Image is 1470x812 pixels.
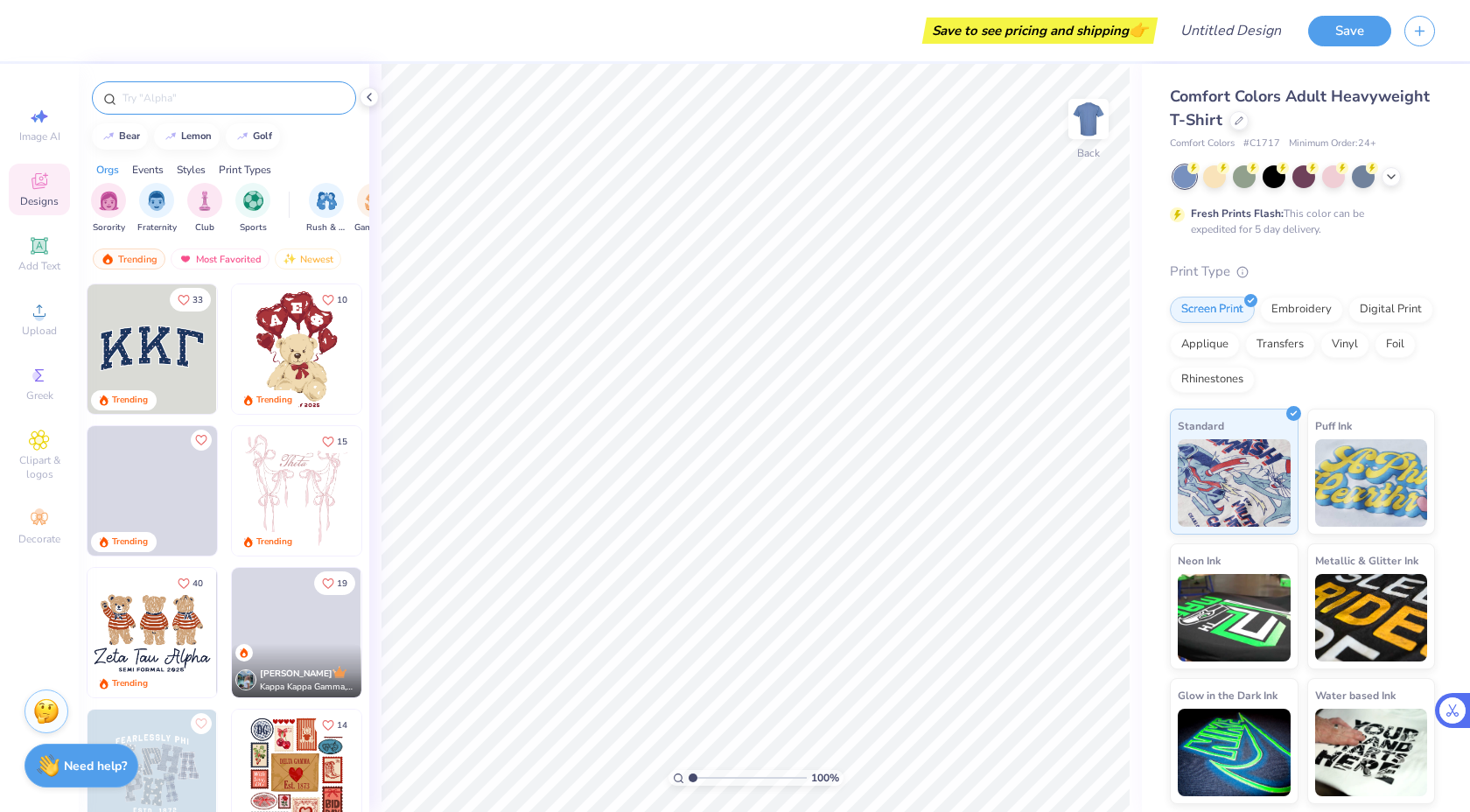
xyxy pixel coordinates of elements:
div: Print Types [219,162,271,178]
div: filter for Club [187,183,222,234]
span: Sports [240,221,267,234]
button: Like [191,713,212,734]
img: trending.gif [101,253,115,265]
img: Standard [1178,439,1291,527]
button: Like [314,430,355,453]
span: Greek [26,388,53,402]
span: Minimum Order: 24 + [1289,136,1376,151]
button: filter button [187,183,222,234]
div: Styles [177,162,206,178]
div: Trending [112,535,148,549]
div: lemon [181,131,212,141]
div: Trending [112,677,148,690]
img: edfb13fc-0e43-44eb-bea2-bf7fc0dd67f9 [216,284,346,414]
div: filter for Sports [235,183,270,234]
div: Newest [275,248,341,269]
span: Designs [20,194,59,208]
div: Save to see pricing and shipping [927,17,1153,44]
div: Most Favorited [171,248,269,269]
button: lemon [154,123,220,150]
div: Foil [1375,332,1416,358]
span: Clipart & logos [9,453,70,481]
img: a3be6b59-b000-4a72-aad0-0c575b892a6b [87,568,217,697]
img: Puff Ink [1315,439,1428,527]
div: Applique [1170,332,1240,358]
button: Like [314,571,355,595]
div: Transfers [1245,332,1315,358]
strong: Fresh Prints Flash: [1191,206,1284,220]
span: 19 [337,579,347,588]
img: d12a98c7-f0f7-4345-bf3a-b9f1b718b86e [360,426,490,556]
img: 83dda5b0-2158-48ca-832c-f6b4ef4c4536 [232,426,361,556]
input: Try "Alpha" [121,89,345,107]
div: Screen Print [1170,297,1255,323]
button: bear [92,123,148,150]
span: Metallic & Glitter Ink [1315,551,1418,570]
div: Back [1077,145,1100,161]
div: Trending [256,394,292,407]
div: Vinyl [1320,332,1369,358]
div: Orgs [96,162,119,178]
span: Comfort Colors Adult Heavyweight T-Shirt [1170,86,1430,130]
button: filter button [235,183,270,234]
img: most_fav.gif [178,253,192,265]
span: 40 [192,579,203,588]
span: Club [195,221,214,234]
span: 10 [337,296,347,304]
img: trend_line.gif [235,131,249,142]
span: 100 % [811,770,839,786]
button: filter button [354,183,395,234]
span: 👉 [1129,19,1148,40]
span: 15 [337,437,347,446]
span: Standard [1178,416,1224,435]
img: Fraternity Image [147,191,166,211]
span: Rush & Bid [306,221,346,234]
span: # C1717 [1243,136,1280,151]
span: Image AI [19,129,60,143]
img: Sports Image [243,191,263,211]
span: Puff Ink [1315,416,1352,435]
span: 33 [192,296,203,304]
img: trend_line.gif [164,131,178,142]
button: Like [191,430,212,451]
img: Rush & Bid Image [317,191,337,211]
img: topCreatorCrown.gif [332,665,346,679]
img: 190a3832-2857-43c9-9a52-6d493f4406b1 [360,568,490,697]
span: Neon Ink [1178,551,1221,570]
img: 587403a7-0594-4a7f-b2bd-0ca67a3ff8dd [232,284,361,414]
img: Back [1071,101,1106,136]
div: filter for Fraternity [137,183,177,234]
strong: Need help? [64,758,127,774]
span: [PERSON_NAME] [260,668,332,680]
img: Game Day Image [365,191,385,211]
img: e74243e0-e378-47aa-a400-bc6bcb25063a [360,284,490,414]
button: Like [314,713,355,737]
div: filter for Sorority [91,183,126,234]
div: Trending [93,248,165,269]
span: Upload [22,324,57,338]
div: Rhinestones [1170,367,1255,393]
button: filter button [91,183,126,234]
span: Game Day [354,221,395,234]
div: Embroidery [1260,297,1343,323]
div: filter for Rush & Bid [306,183,346,234]
span: 14 [337,721,347,730]
input: Untitled Design [1166,13,1295,48]
span: Fraternity [137,221,177,234]
img: Club Image [195,191,214,211]
span: Water based Ink [1315,686,1396,704]
img: Neon Ink [1178,574,1291,661]
div: Print Type [1170,262,1435,282]
div: filter for Game Day [354,183,395,234]
img: Glow in the Dark Ink [1178,709,1291,796]
div: bear [119,131,140,141]
span: Comfort Colors [1170,136,1235,151]
button: filter button [137,183,177,234]
span: Kappa Kappa Gamma, [GEOGRAPHIC_DATA][US_STATE] [260,681,354,694]
span: Glow in the Dark Ink [1178,686,1277,704]
span: Decorate [18,532,60,546]
div: Events [132,162,164,178]
button: golf [226,123,280,150]
div: Digital Print [1348,297,1433,323]
img: Metallic & Glitter Ink [1315,574,1428,661]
